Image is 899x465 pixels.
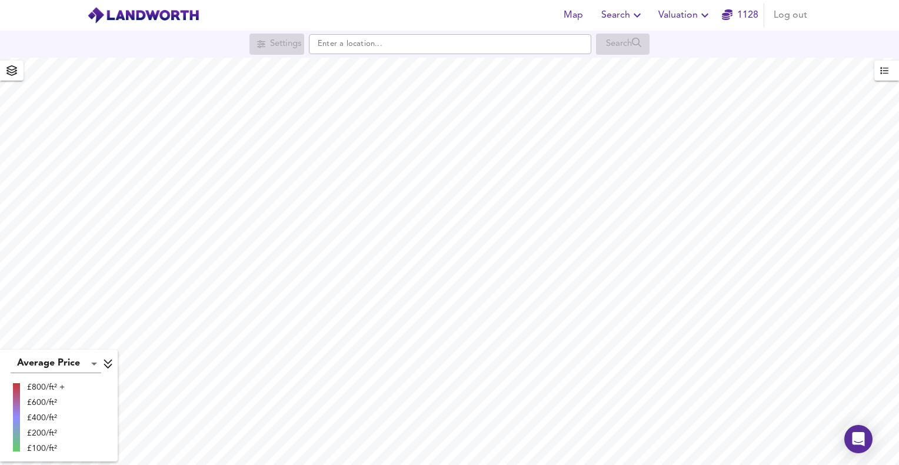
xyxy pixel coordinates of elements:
[554,4,592,27] button: Map
[654,4,717,27] button: Valuation
[658,7,712,24] span: Valuation
[87,6,199,24] img: logo
[27,443,65,454] div: £100/ft²
[722,7,758,24] a: 1128
[249,34,304,55] div: Search for a location first or explore the map
[11,354,101,373] div: Average Price
[601,7,644,24] span: Search
[769,4,812,27] button: Log out
[774,7,807,24] span: Log out
[27,381,65,393] div: £800/ft² +
[844,425,873,453] div: Open Intercom Messenger
[27,427,65,439] div: £200/ft²
[27,397,65,408] div: £600/ft²
[559,7,587,24] span: Map
[27,412,65,424] div: £400/ft²
[721,4,759,27] button: 1128
[597,4,649,27] button: Search
[309,34,591,54] input: Enter a location...
[596,34,650,55] div: Search for a location first or explore the map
